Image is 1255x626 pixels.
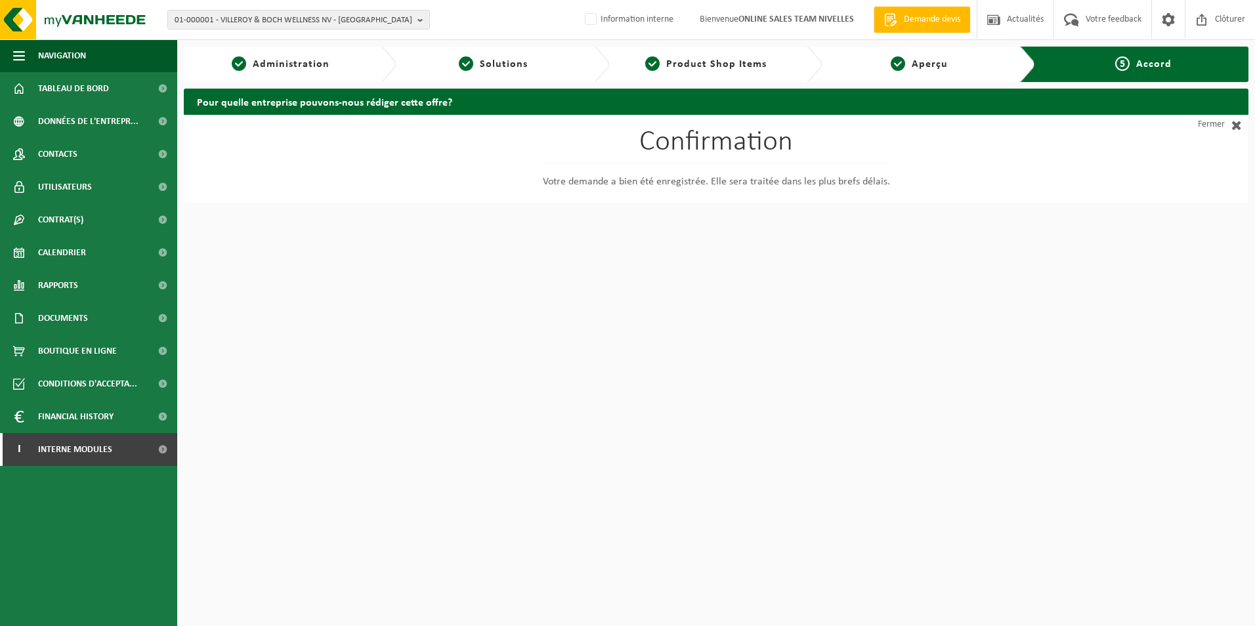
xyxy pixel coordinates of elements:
[38,335,117,367] span: Boutique en ligne
[38,203,83,236] span: Contrat(s)
[1046,56,1242,72] a: 5Accord
[38,171,92,203] span: Utilisateurs
[38,367,137,400] span: Conditions d'accepta...
[1130,115,1248,135] a: Fermer
[666,59,767,70] span: Product Shop Items
[459,56,473,71] span: 2
[829,56,1009,72] a: 4Aperçu
[1115,56,1130,71] span: 5
[645,56,660,71] span: 3
[901,13,964,26] span: Demande devis
[38,269,78,302] span: Rapports
[912,59,948,70] span: Aperçu
[38,433,112,466] span: Interne modules
[543,128,890,164] h1: Confirmation
[616,56,796,72] a: 3Product Shop Items
[874,7,970,33] a: Demande devis
[38,105,138,138] span: Données de l'entrepr...
[184,89,1248,114] h2: Pour quelle entreprise pouvons-nous rédiger cette offre?
[175,10,412,30] span: 01-000001 - VILLEROY & BOCH WELLNESS NV - [GEOGRAPHIC_DATA]
[167,10,430,30] button: 01-000001 - VILLEROY & BOCH WELLNESS NV - [GEOGRAPHIC_DATA]
[582,10,673,30] label: Information interne
[38,236,86,269] span: Calendrier
[232,56,246,71] span: 1
[1136,59,1172,70] span: Accord
[480,59,528,70] span: Solutions
[190,56,370,72] a: 1Administration
[38,39,86,72] span: Navigation
[253,59,330,70] span: Administration
[38,72,109,105] span: Tableau de bord
[543,174,890,190] p: Votre demande a bien été enregistrée. Elle sera traitée dans les plus brefs délais.
[403,56,583,72] a: 2Solutions
[891,56,905,71] span: 4
[38,302,88,335] span: Documents
[738,14,854,24] strong: ONLINE SALES TEAM NIVELLES
[13,433,25,466] span: I
[38,138,77,171] span: Contacts
[38,400,114,433] span: Financial History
